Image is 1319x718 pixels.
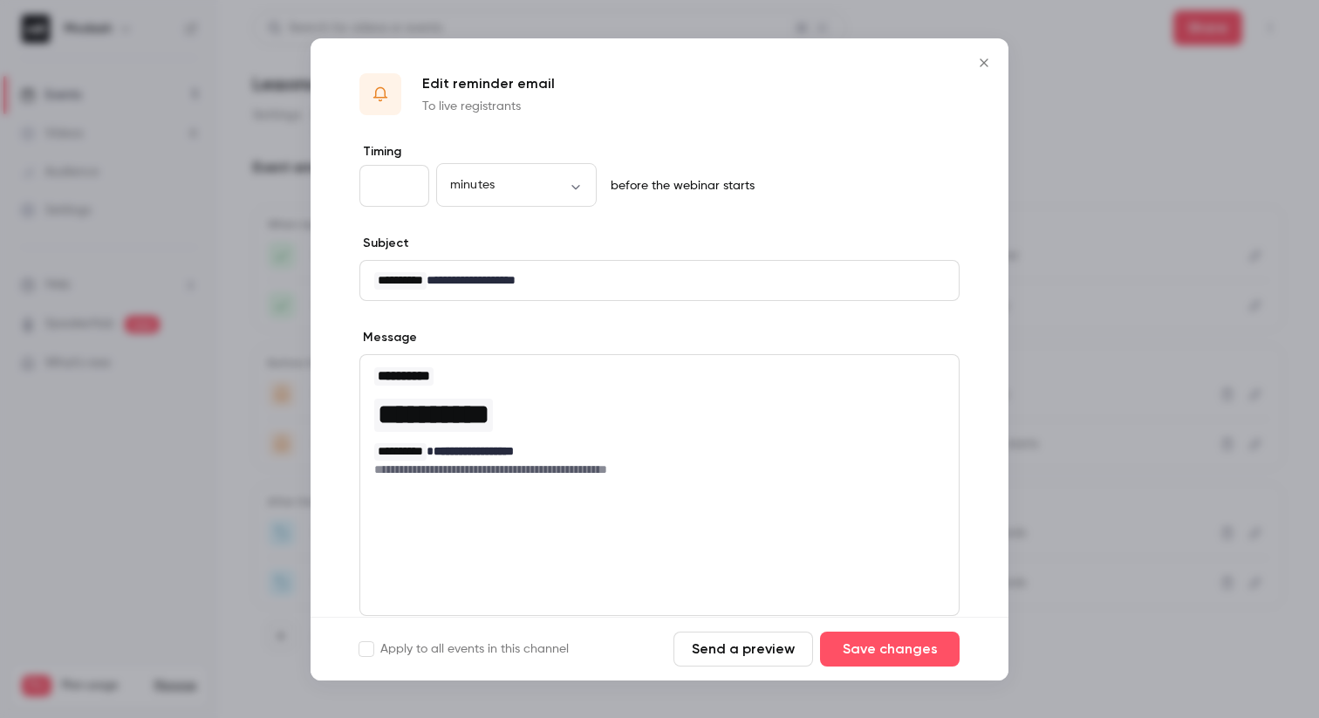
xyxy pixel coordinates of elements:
button: Send a preview [673,632,813,667]
button: Close [967,45,1001,80]
p: before the webinar starts [604,177,755,195]
p: Edit reminder email [422,73,555,94]
label: Timing [359,143,960,161]
div: editor [360,355,959,489]
button: Save changes [820,632,960,667]
div: minutes [436,176,597,194]
p: To live registrants [422,98,555,115]
div: editor [360,261,959,300]
label: Apply to all events in this channel [359,640,569,658]
label: Message [359,329,417,346]
label: Subject [359,235,409,252]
